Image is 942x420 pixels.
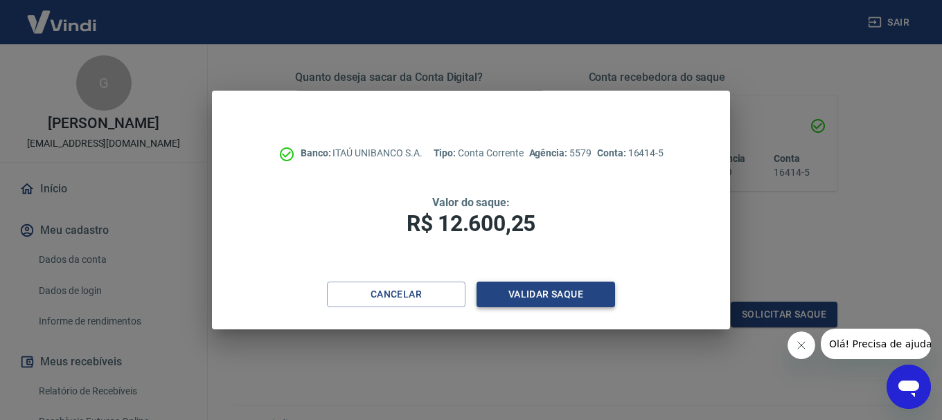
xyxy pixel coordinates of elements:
span: Conta: [597,147,628,158]
span: Agência: [529,147,570,158]
iframe: Fechar mensagem [788,331,815,359]
button: Cancelar [327,282,465,307]
span: R$ 12.600,25 [407,210,535,237]
span: Tipo: [434,147,459,158]
span: Valor do saque: [432,196,510,209]
button: Validar saque [477,282,615,307]
p: ITAÚ UNIBANCO S.A. [301,146,423,161]
iframe: Mensagem da empresa [821,329,931,359]
span: Banco: [301,147,333,158]
span: Olá! Precisa de ajuda? [8,10,116,21]
p: 16414-5 [597,146,664,161]
p: Conta Corrente [434,146,524,161]
p: 5579 [529,146,592,161]
iframe: Botão para abrir a janela de mensagens [887,365,931,409]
